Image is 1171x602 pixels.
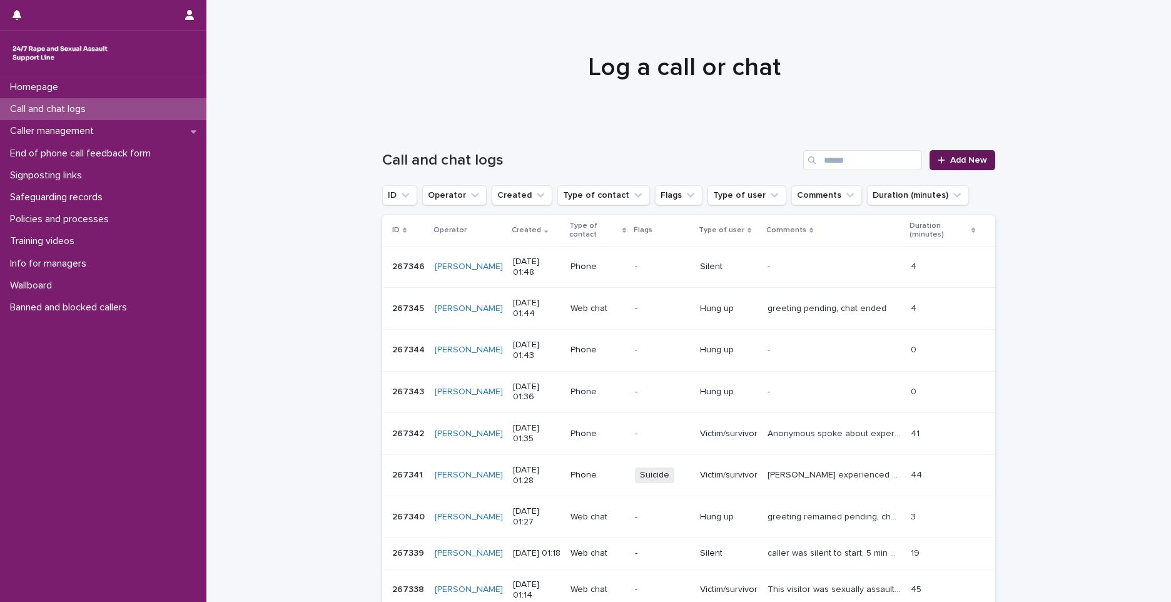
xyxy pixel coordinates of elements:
p: Hung up [700,387,758,397]
p: Policies and processes [5,213,119,225]
p: Flags [634,223,652,237]
p: Call and chat logs [5,103,96,115]
p: Safeguarding records [5,191,113,203]
span: Add New [950,156,987,165]
button: ID [382,185,417,205]
p: Hung up [700,512,758,523]
p: Phone [570,429,625,439]
p: Web chat [570,584,625,595]
p: Type of user [699,223,744,237]
p: Web chat [570,304,625,314]
button: Type of user [707,185,786,205]
p: Phone [570,262,625,272]
a: [PERSON_NAME] [435,584,503,595]
p: 267340 [392,509,427,523]
p: - [768,259,773,272]
img: rhQMoQhaT3yELyF149Cw [10,41,110,66]
a: [PERSON_NAME] [435,262,503,272]
p: - [635,262,690,272]
tr: 267342267342 [PERSON_NAME] [DATE] 01:35Phone-Victim/survivorAnonymous spoke about experiencing [M... [382,413,995,455]
p: Phone [570,387,625,397]
a: [PERSON_NAME] [435,548,503,559]
p: [DATE] 01:35 [513,423,560,444]
p: caller was silent to start, 5 min message put, then "Heli" received, I asked how they were doing ... [768,546,903,559]
button: Type of contact [557,185,650,205]
p: [DATE] 01:28 [513,465,560,486]
p: Hung up [700,304,758,314]
p: Web chat [570,548,625,559]
button: Duration (minutes) [867,185,969,205]
p: [DATE] 01:44 [513,298,560,319]
p: 267345 [392,301,427,314]
p: greeting remained pending, chat closed [768,509,903,523]
p: - [768,384,773,397]
p: [DATE] 01:36 [513,382,560,403]
p: 0 [911,342,919,355]
p: - [635,512,690,523]
p: 267338 [392,582,427,595]
p: End of phone call feedback form [5,148,161,160]
p: - [635,304,690,314]
span: Suicide [635,467,674,483]
p: [DATE] 01:43 [513,340,560,361]
p: Training videos [5,235,84,247]
p: Signposting links [5,170,92,181]
p: 44 [911,467,925,481]
p: Phone [570,345,625,355]
p: - [768,342,773,355]
p: 267339 [392,546,427,559]
p: [DATE] 01:18 [513,548,560,559]
p: 267346 [392,259,427,272]
div: Search [803,150,922,170]
p: Silent [700,262,758,272]
p: 0 [911,384,919,397]
p: 267341 [392,467,425,481]
tr: 267340267340 [PERSON_NAME] [DATE] 01:27Web chat-Hung upgreeting remained pending, chat closedgree... [382,496,995,538]
p: Duration (minutes) [910,219,968,242]
a: Add New [930,150,995,170]
a: [PERSON_NAME] [435,429,503,439]
p: Victim/survivor [700,584,758,595]
p: Susie experienced CSA and DV by ex-husband, complained about her GP, mentioned she was called a w... [768,467,903,481]
tr: 267343267343 [PERSON_NAME] [DATE] 01:36Phone-Hung up-- 00 [382,371,995,413]
p: This visitor was sexually assaulted by her son, who attempted to put his hand down her trousers l... [768,582,903,595]
p: Type of contact [569,219,619,242]
tr: 267345267345 [PERSON_NAME] [DATE] 01:44Web chat-Hung upgreeting pending, chat endedgreeting pendi... [382,288,995,330]
p: 41 [911,426,922,439]
h1: Log a call or chat [378,53,991,83]
p: 19 [911,546,922,559]
tr: 267339267339 [PERSON_NAME] [DATE] 01:18Web chat-Silentcaller was silent to start, 5 min message p... [382,538,995,569]
button: Comments [791,185,862,205]
p: - [635,429,690,439]
a: [PERSON_NAME] [435,387,503,397]
p: 267342 [392,426,427,439]
p: Banned and blocked callers [5,302,137,314]
h1: Call and chat logs [382,151,798,170]
p: 3 [911,509,918,523]
p: 267344 [392,342,427,355]
a: [PERSON_NAME] [435,512,503,523]
p: [DATE] 01:48 [513,257,560,278]
p: Silent [700,548,758,559]
p: Web chat [570,512,625,523]
p: 4 [911,301,919,314]
a: [PERSON_NAME] [435,345,503,355]
tr: 267344267344 [PERSON_NAME] [DATE] 01:43Phone-Hung up-- 00 [382,329,995,371]
p: Operator [433,223,467,237]
p: Caller management [5,125,104,137]
p: ID [392,223,400,237]
p: - [635,345,690,355]
a: [PERSON_NAME] [435,470,503,481]
button: Created [492,185,552,205]
button: Operator [422,185,487,205]
p: 4 [911,259,919,272]
p: Created [512,223,541,237]
button: Flags [655,185,702,205]
p: greeting pending, chat ended [768,301,889,314]
p: Comments [766,223,806,237]
p: Anonymous spoke about experiencing child sexual abuse and dealing with CPTSD. She shared about th... [768,426,903,439]
p: Phone [570,470,625,481]
p: Homepage [5,81,68,93]
p: - [635,387,690,397]
tr: 267346267346 [PERSON_NAME] [DATE] 01:48Phone-Silent-- 44 [382,246,995,288]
